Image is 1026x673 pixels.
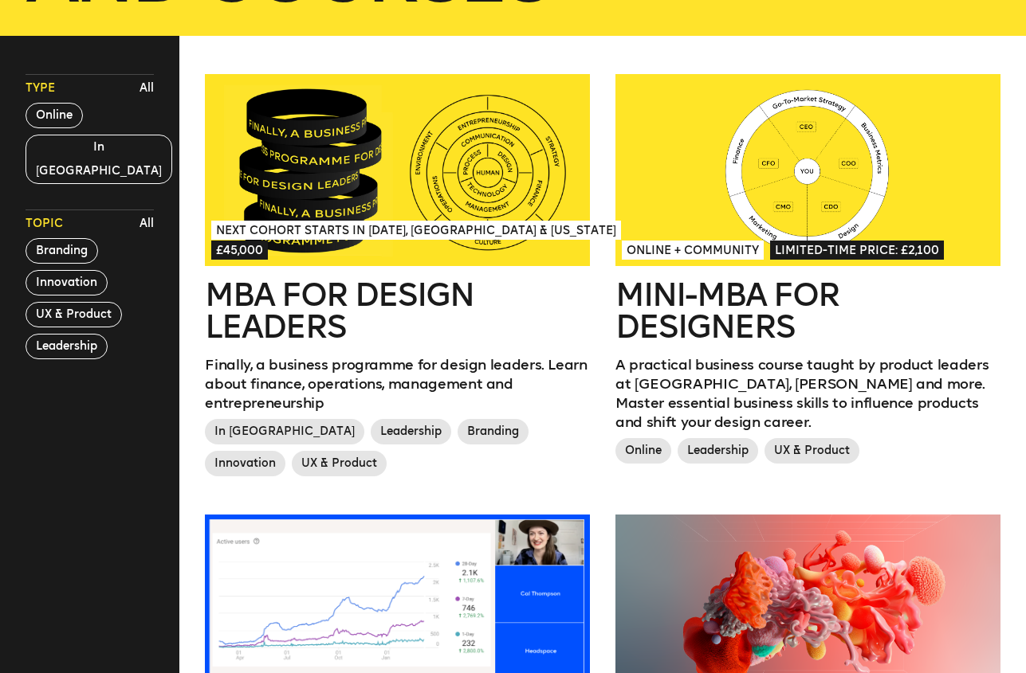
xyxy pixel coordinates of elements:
button: All [136,212,158,236]
span: Next Cohort Starts in [DATE], [GEOGRAPHIC_DATA] & [US_STATE] [211,221,620,240]
span: UX & Product [292,451,387,476]
button: Branding [26,238,98,264]
span: Leadership [678,438,758,464]
span: £45,000 [211,241,268,260]
span: Innovation [205,451,285,476]
span: Online [615,438,671,464]
button: All [136,76,158,100]
span: Topic [26,216,63,232]
button: UX & Product [26,302,122,327]
span: In [GEOGRAPHIC_DATA] [205,419,364,444]
span: Branding [458,419,529,444]
a: Online + CommunityLimited-time price: £2,100Mini-MBA for DesignersA practical business course tau... [615,74,1000,470]
span: Online + Community [622,241,764,260]
button: In [GEOGRAPHIC_DATA] [26,135,172,184]
p: A practical business course taught by product leaders at [GEOGRAPHIC_DATA], [PERSON_NAME] and mor... [615,355,1000,432]
button: Innovation [26,270,108,295]
p: Finally, a business programme for design leaders. Learn about finance, operations, management and... [205,355,590,413]
h2: Mini-MBA for Designers [615,279,1000,342]
h2: MBA for Design Leaders [205,279,590,342]
span: Leadership [371,419,451,444]
span: Limited-time price: £2,100 [770,241,944,260]
button: Leadership [26,334,108,359]
button: Online [26,103,83,128]
span: UX & Product [765,438,859,464]
span: Type [26,80,55,96]
a: Next Cohort Starts in [DATE], [GEOGRAPHIC_DATA] & [US_STATE]£45,000MBA for Design LeadersFinally,... [205,74,590,483]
